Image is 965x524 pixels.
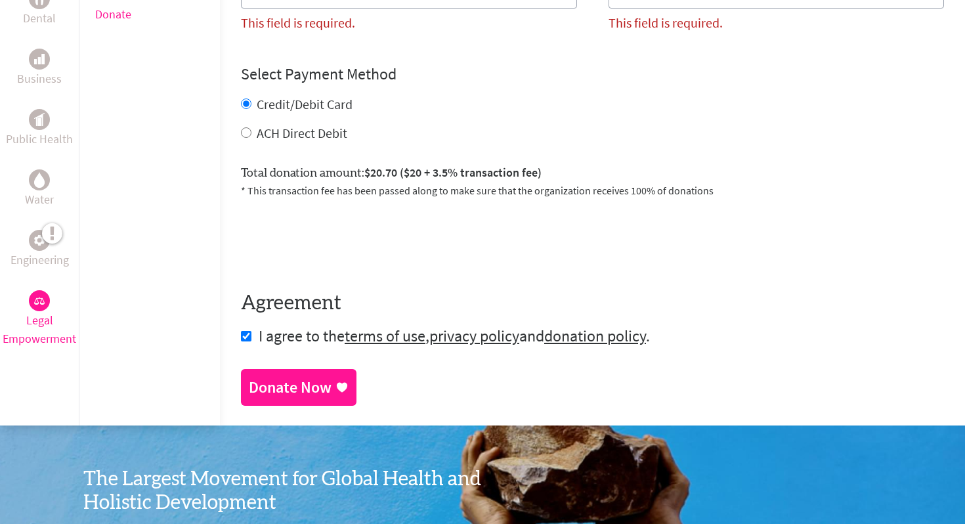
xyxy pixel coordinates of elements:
div: Engineering [29,230,50,251]
img: Business [34,54,45,64]
iframe: reCAPTCHA [241,214,440,265]
h4: Agreement [241,292,944,315]
a: terms of use [345,326,425,346]
p: Dental [23,9,56,28]
label: This field is required. [609,14,723,32]
h3: The Largest Movement for Global Health and Holistic Development [83,468,482,515]
img: Legal Empowerment [34,297,45,305]
div: Donate Now [249,377,332,398]
img: Water [34,173,45,188]
p: Water [25,190,54,209]
p: Business [17,70,62,88]
label: This field is required. [241,14,355,32]
a: BusinessBusiness [17,49,62,88]
img: Public Health [34,113,45,126]
p: Public Health [6,130,73,148]
a: Legal EmpowermentLegal Empowerment [3,290,76,348]
p: Legal Empowerment [3,311,76,348]
h4: Select Payment Method [241,64,944,85]
div: Business [29,49,50,70]
label: Total donation amount: [241,164,542,183]
label: ACH Direct Debit [257,125,347,141]
span: I agree to the , and . [259,326,650,346]
div: Water [29,169,50,190]
a: Donate [95,7,131,22]
a: EngineeringEngineering [11,230,69,269]
div: Legal Empowerment [29,290,50,311]
img: Engineering [34,235,45,246]
p: * This transaction fee has been passed along to make sure that the organization receives 100% of ... [241,183,944,198]
a: WaterWater [25,169,54,209]
a: privacy policy [429,326,519,346]
div: Public Health [29,109,50,130]
span: $20.70 ($20 + 3.5% transaction fee) [364,165,542,180]
label: Credit/Debit Card [257,96,353,112]
a: Donate Now [241,369,356,406]
a: Public HealthPublic Health [6,109,73,148]
p: Engineering [11,251,69,269]
a: donation policy [544,326,646,346]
